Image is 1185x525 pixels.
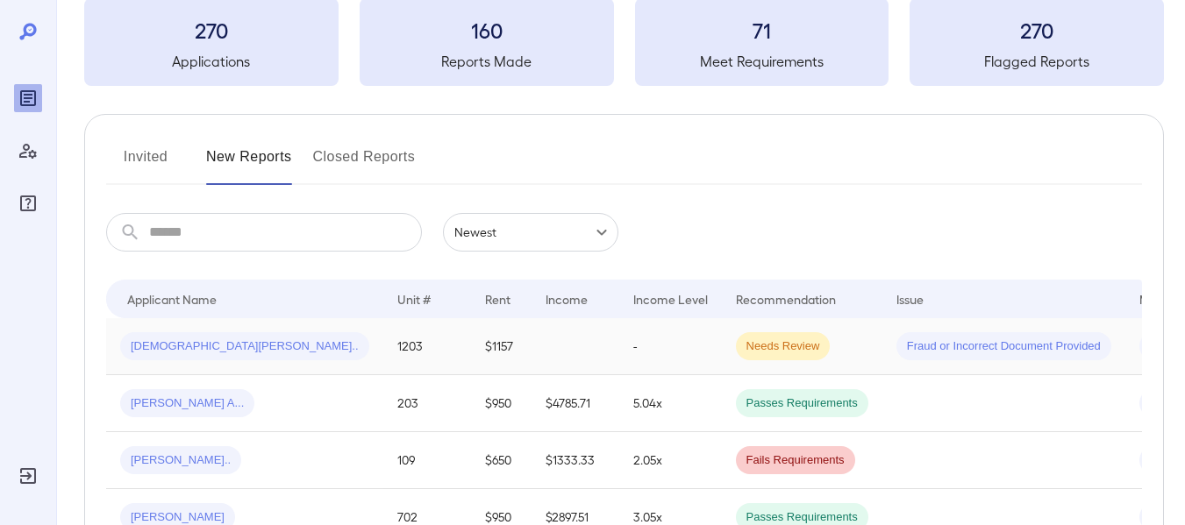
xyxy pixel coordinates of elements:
div: Log Out [14,462,42,490]
div: FAQ [14,189,42,217]
div: Reports [14,84,42,112]
h5: Flagged Reports [910,51,1164,72]
div: Rent [485,288,513,309]
td: $1157 [471,318,532,375]
td: 1203 [383,318,471,375]
button: Closed Reports [313,143,416,185]
span: Fails Requirements [736,452,855,469]
div: Income Level [633,288,708,309]
td: $950 [471,375,532,432]
div: Recommendation [736,288,836,309]
h3: 160 [360,16,614,44]
div: Income [546,288,588,309]
td: 5.04x [619,375,722,432]
div: Newest [443,213,618,252]
span: Needs Review [736,338,831,355]
h5: Reports Made [360,51,614,72]
td: 2.05x [619,432,722,489]
div: Issue [896,288,924,309]
td: 109 [383,432,471,489]
div: Unit # [397,288,431,309]
div: Applicant Name [127,288,217,309]
span: [PERSON_NAME].. [120,452,241,469]
td: $4785.71 [532,375,619,432]
button: New Reports [206,143,292,185]
h5: Meet Requirements [635,51,889,72]
h3: 270 [910,16,1164,44]
span: [DEMOGRAPHIC_DATA][PERSON_NAME].. [120,338,369,355]
div: Method [1139,288,1182,309]
span: Fraud or Incorrect Document Provided [896,338,1111,355]
span: [PERSON_NAME] A... [120,395,254,412]
h3: 270 [84,16,339,44]
div: Manage Users [14,137,42,165]
span: Passes Requirements [736,395,868,412]
h5: Applications [84,51,339,72]
td: - [619,318,722,375]
td: 203 [383,375,471,432]
td: $650 [471,432,532,489]
button: Invited [106,143,185,185]
h3: 71 [635,16,889,44]
td: $1333.33 [532,432,619,489]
